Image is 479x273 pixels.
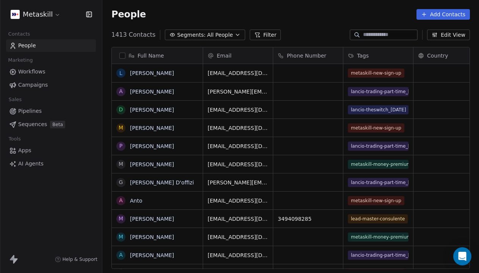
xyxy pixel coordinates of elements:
[208,124,268,132] span: [EMAIL_ADDRESS][DOMAIN_NAME]
[23,9,53,19] span: Metaskill
[348,160,409,169] span: metaskill-money-premium
[273,47,343,64] div: Phone Number
[18,81,48,89] span: Campaigns
[130,125,174,131] a: [PERSON_NAME]
[6,105,96,117] a: Pipelines
[11,10,20,19] img: AVATAR%20METASKILL%20-%20Colori%20Positivo.png
[130,70,174,76] a: [PERSON_NAME]
[130,252,174,258] a: [PERSON_NAME]
[208,106,268,114] span: [EMAIL_ADDRESS][DOMAIN_NAME]
[119,251,123,259] div: A
[208,161,268,168] span: [EMAIL_ADDRESS][DOMAIN_NAME]
[111,30,155,39] span: 1413 Contacts
[250,30,281,40] button: Filter
[130,216,174,222] a: [PERSON_NAME]
[6,118,96,131] a: SequencesBeta
[208,215,268,223] span: [EMAIL_ADDRESS][DOMAIN_NAME]
[348,142,409,151] span: lancio-trading-part-time_[DATE]
[130,234,174,240] a: [PERSON_NAME]
[6,39,96,52] a: People
[9,8,62,21] button: Metaskill
[18,160,44,168] span: AI Agents
[63,256,97,262] span: Help & Support
[208,69,268,77] span: [EMAIL_ADDRESS][DOMAIN_NAME]
[130,143,174,149] a: [PERSON_NAME]
[348,105,409,114] span: lancio-theswitch_[DATE]
[348,178,409,187] span: lancio-trading-part-time_[DATE]
[208,142,268,150] span: [EMAIL_ADDRESS][DOMAIN_NAME]
[348,87,409,96] span: lancio-trading-part-time_[DATE]
[287,52,326,59] span: Phone Number
[112,47,203,64] div: Full Name
[18,120,47,128] span: Sequences
[357,52,369,59] span: Tags
[348,196,404,205] span: metaskill-new-sign-up
[5,133,24,145] span: Tools
[130,179,194,186] a: [PERSON_NAME] D'offizi
[18,68,45,76] span: Workflows
[130,107,174,113] a: [PERSON_NAME]
[207,31,233,39] span: All People
[119,233,123,241] div: M
[348,232,409,242] span: metaskill-money-premium
[112,64,203,269] div: grid
[119,124,123,132] div: M
[6,158,96,170] a: AI Agents
[18,107,42,115] span: Pipelines
[208,197,268,204] span: [EMAIL_ADDRESS][DOMAIN_NAME]
[50,121,65,128] span: Beta
[119,106,123,114] div: D
[348,214,408,223] span: lead-master-consulente
[217,52,232,59] span: Email
[348,123,404,133] span: metaskill-new-sign-up
[348,69,404,78] span: metaskill-new-sign-up
[208,88,268,95] span: [PERSON_NAME][EMAIL_ADDRESS][DOMAIN_NAME]
[119,178,123,186] div: G
[348,251,409,260] span: lancio-trading-part-time_[DATE]
[177,31,205,39] span: Segments:
[6,66,96,78] a: Workflows
[55,256,97,262] a: Help & Support
[119,215,123,223] div: M
[427,52,448,59] span: Country
[138,52,164,59] span: Full Name
[6,144,96,157] a: Apps
[119,87,123,95] div: A
[111,9,146,20] span: People
[416,9,470,20] button: Add Contacts
[453,247,471,265] div: Open Intercom Messenger
[208,179,268,186] span: [PERSON_NAME][EMAIL_ADDRESS][DOMAIN_NAME]
[208,251,268,259] span: [EMAIL_ADDRESS][DOMAIN_NAME]
[130,89,174,95] a: [PERSON_NAME]
[119,197,123,204] div: A
[119,142,122,150] div: P
[119,160,123,168] div: M
[427,30,470,40] button: Edit View
[119,69,122,77] div: L
[343,47,413,64] div: Tags
[5,55,36,66] span: Marketing
[203,47,273,64] div: Email
[278,215,338,223] span: 3494098285
[18,147,31,154] span: Apps
[130,161,174,167] a: [PERSON_NAME]
[5,94,25,105] span: Sales
[130,198,142,204] a: Anto
[6,79,96,91] a: Campaigns
[208,233,268,241] span: [EMAIL_ADDRESS][DOMAIN_NAME]
[18,42,36,50] span: People
[5,28,33,40] span: Contacts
